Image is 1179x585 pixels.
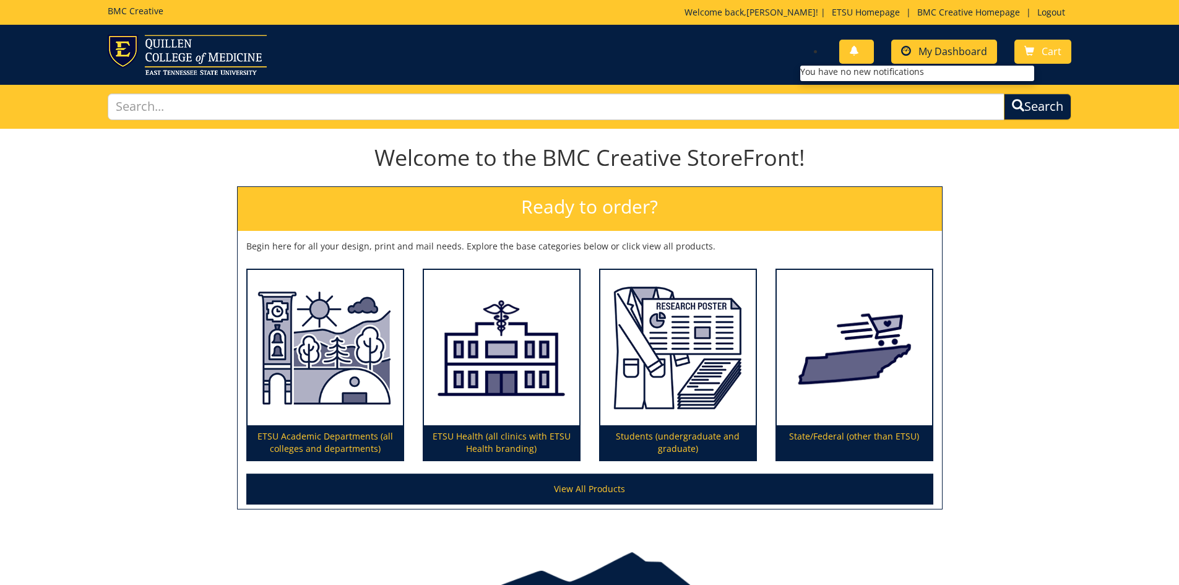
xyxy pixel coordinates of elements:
[777,425,932,460] p: State/Federal (other than ETSU)
[600,270,756,426] img: Students (undergraduate and graduate)
[1014,40,1071,64] a: Cart
[600,270,756,461] a: Students (undergraduate and graduate)
[746,6,816,18] a: [PERSON_NAME]
[248,270,403,461] a: ETSU Academic Departments (all colleges and departments)
[891,40,997,64] a: My Dashboard
[108,6,163,15] h5: BMC Creative
[424,425,579,460] p: ETSU Health (all clinics with ETSU Health branding)
[424,270,579,461] a: ETSU Health (all clinics with ETSU Health branding)
[238,187,942,231] h2: Ready to order?
[826,6,906,18] a: ETSU Homepage
[246,240,933,253] p: Begin here for all your design, print and mail needs. Explore the base categories below or click ...
[1042,45,1061,58] span: Cart
[248,425,403,460] p: ETSU Academic Departments (all colleges and departments)
[108,35,267,75] img: ETSU logo
[1004,93,1071,120] button: Search
[685,6,1071,19] p: Welcome back, ! | | |
[918,45,987,58] span: My Dashboard
[911,6,1026,18] a: BMC Creative Homepage
[108,93,1005,120] input: Search...
[237,145,943,170] h1: Welcome to the BMC Creative StoreFront!
[1031,6,1071,18] a: Logout
[800,66,1034,78] li: You have no new notifications
[777,270,932,461] a: State/Federal (other than ETSU)
[600,425,756,460] p: Students (undergraduate and graduate)
[248,270,403,426] img: ETSU Academic Departments (all colleges and departments)
[246,474,933,505] a: View All Products
[424,270,579,426] img: ETSU Health (all clinics with ETSU Health branding)
[777,270,932,426] img: State/Federal (other than ETSU)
